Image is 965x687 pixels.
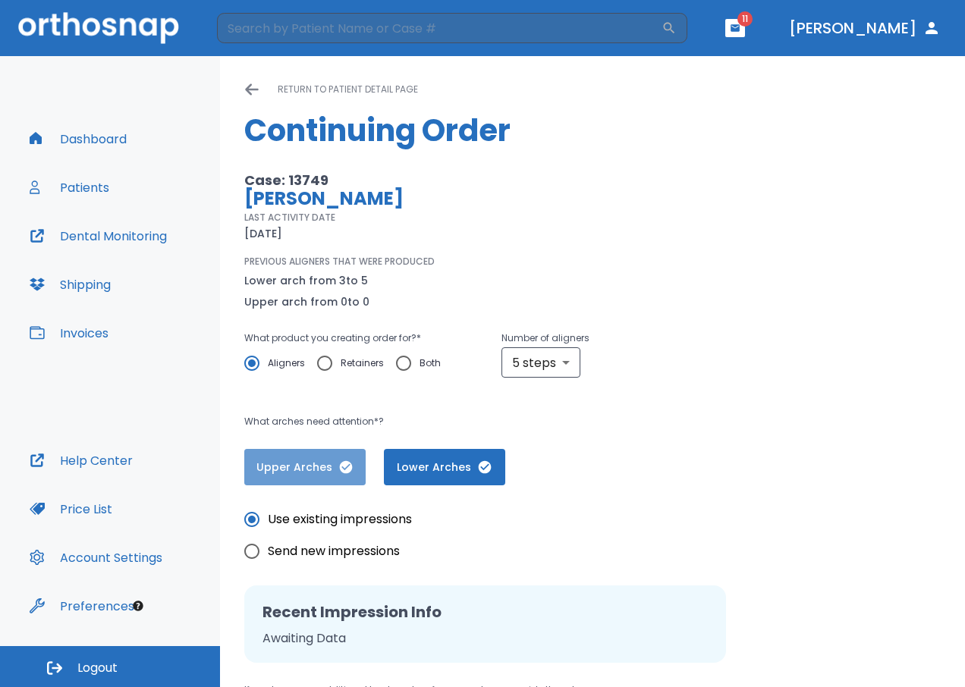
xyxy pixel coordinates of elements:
div: 5 steps [501,347,580,378]
button: Preferences [20,588,143,624]
p: Awaiting Data [262,629,708,648]
button: [PERSON_NAME] [783,14,947,42]
button: Help Center [20,442,142,478]
button: Lower Arches [384,449,505,485]
span: Use existing impressions [268,510,412,529]
button: Upper Arches [244,449,366,485]
input: Search by Patient Name or Case # [217,13,662,43]
span: Upper Arches [259,460,350,475]
p: Number of aligners [501,329,589,347]
span: Retainers [341,354,384,372]
p: What product you creating order for? * [244,329,453,347]
h1: Continuing Order [244,108,941,153]
p: What arches need attention*? [244,413,651,431]
div: Tooltip anchor [131,599,145,613]
p: return to patient detail page [278,80,418,99]
span: Send new impressions [268,542,400,560]
span: Aligners [268,354,305,372]
img: Orthosnap [18,12,179,43]
button: Price List [20,491,121,527]
p: PREVIOUS ALIGNERS THAT WERE PRODUCED [244,255,435,268]
button: Invoices [20,315,118,351]
span: Logout [77,660,118,676]
p: [PERSON_NAME] [244,190,651,208]
p: [DATE] [244,224,282,243]
span: Both [420,354,441,372]
p: LAST ACTIVITY DATE [244,211,335,224]
p: Upper arch from 0 to 0 [244,293,369,311]
button: Dental Monitoring [20,218,176,254]
button: Patients [20,169,118,205]
button: Dashboard [20,121,136,157]
span: 11 [737,11,753,27]
p: Case: 13749 [244,171,651,190]
button: Account Settings [20,539,171,576]
span: Lower Arches [399,460,490,475]
button: Shipping [20,266,120,303]
p: Lower arch from 3 to 5 [244,271,369,290]
h2: Recent Impression Info [262,601,708,623]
